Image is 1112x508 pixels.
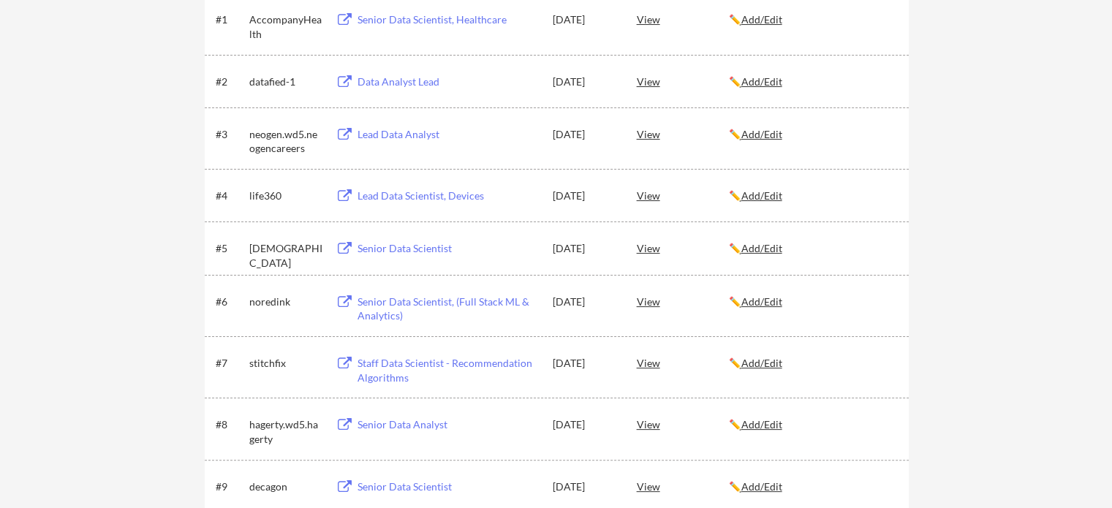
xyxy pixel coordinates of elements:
[729,241,896,256] div: ✏️
[249,241,322,270] div: [DEMOGRAPHIC_DATA]
[358,356,539,384] div: Staff Data Scientist - Recommendation Algorithms
[553,356,617,371] div: [DATE]
[741,357,782,369] u: Add/Edit
[358,479,539,494] div: Senior Data Scientist
[729,12,896,27] div: ✏️
[637,235,729,261] div: View
[249,12,322,41] div: AccompanyHealth
[729,295,896,309] div: ✏️
[216,12,244,27] div: #1
[637,411,729,437] div: View
[216,241,244,256] div: #5
[553,295,617,309] div: [DATE]
[216,295,244,309] div: #6
[741,13,782,26] u: Add/Edit
[637,182,729,208] div: View
[729,75,896,89] div: ✏️
[216,417,244,432] div: #8
[249,75,322,89] div: datafied-1
[741,295,782,308] u: Add/Edit
[358,127,539,142] div: Lead Data Analyst
[249,417,322,446] div: hagerty.wd5.hagerty
[553,75,617,89] div: [DATE]
[741,242,782,254] u: Add/Edit
[358,295,539,323] div: Senior Data Scientist, (Full Stack ML & Analytics)
[358,241,539,256] div: Senior Data Scientist
[358,417,539,432] div: Senior Data Analyst
[358,75,539,89] div: Data Analyst Lead
[553,479,617,494] div: [DATE]
[358,189,539,203] div: Lead Data Scientist, Devices
[729,417,896,432] div: ✏️
[637,288,729,314] div: View
[216,356,244,371] div: #7
[741,189,782,202] u: Add/Edit
[249,127,322,156] div: neogen.wd5.neogencareers
[637,6,729,32] div: View
[249,356,322,371] div: stitchfix
[729,356,896,371] div: ✏️
[553,241,617,256] div: [DATE]
[729,127,896,142] div: ✏️
[637,121,729,147] div: View
[637,68,729,94] div: View
[216,479,244,494] div: #9
[249,189,322,203] div: life360
[637,473,729,499] div: View
[249,479,322,494] div: decagon
[741,128,782,140] u: Add/Edit
[553,12,617,27] div: [DATE]
[729,189,896,203] div: ✏️
[553,189,617,203] div: [DATE]
[216,127,244,142] div: #3
[741,418,782,431] u: Add/Edit
[249,295,322,309] div: noredink
[216,189,244,203] div: #4
[553,417,617,432] div: [DATE]
[637,349,729,376] div: View
[729,479,896,494] div: ✏️
[216,75,244,89] div: #2
[741,480,782,493] u: Add/Edit
[741,75,782,88] u: Add/Edit
[553,127,617,142] div: [DATE]
[358,12,539,27] div: Senior Data Scientist, Healthcare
